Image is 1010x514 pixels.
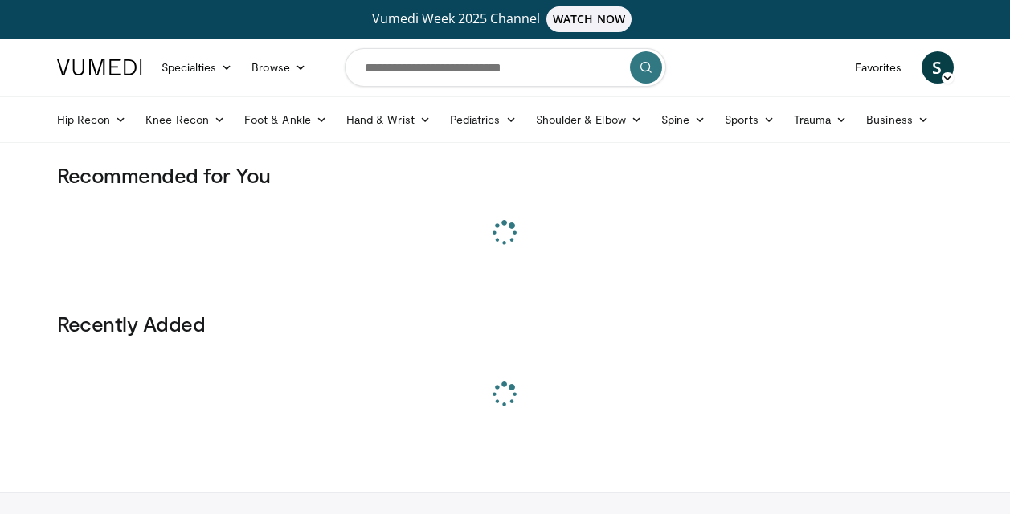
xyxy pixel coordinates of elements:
input: Search topics, interventions [345,48,666,87]
a: Knee Recon [136,104,235,136]
a: Hip Recon [47,104,137,136]
h3: Recently Added [57,311,954,337]
span: WATCH NOW [546,6,632,32]
a: Vumedi Week 2025 ChannelWATCH NOW [59,6,951,32]
a: Sports [715,104,784,136]
a: Favorites [845,51,912,84]
img: VuMedi Logo [57,59,142,75]
a: Specialties [152,51,243,84]
a: Shoulder & Elbow [526,104,652,136]
a: Browse [242,51,316,84]
a: Trauma [784,104,857,136]
h3: Recommended for You [57,162,954,188]
a: Spine [652,104,715,136]
a: Business [857,104,938,136]
a: Pediatrics [440,104,526,136]
a: Hand & Wrist [337,104,440,136]
a: S [922,51,954,84]
a: Foot & Ankle [235,104,337,136]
